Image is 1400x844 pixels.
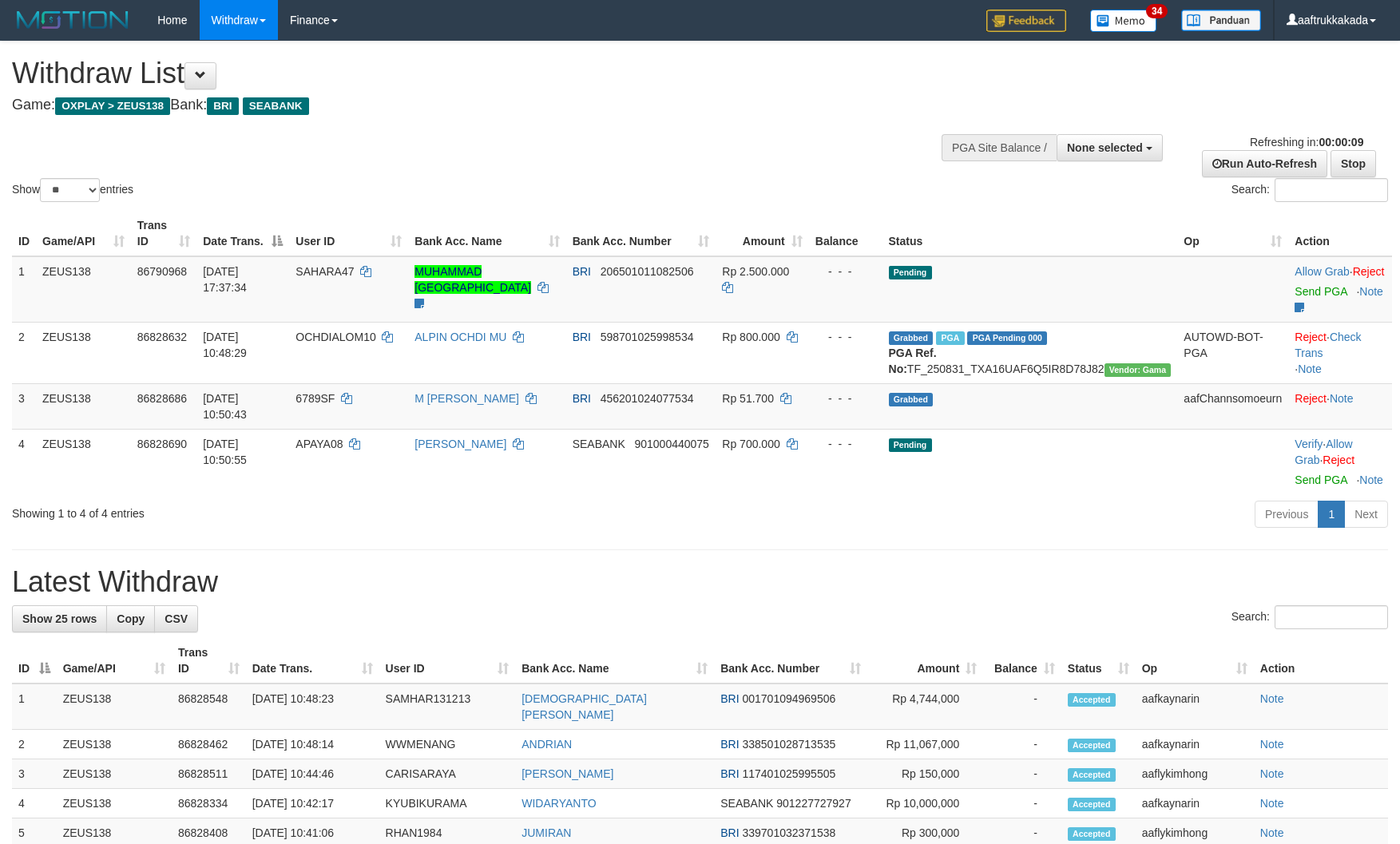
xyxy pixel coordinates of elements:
[815,436,876,452] div: - - -
[967,331,1047,345] span: PGA Pending
[12,322,36,383] td: 2
[12,789,57,818] td: 4
[1260,767,1284,780] a: Note
[1353,265,1385,278] a: Reject
[203,392,247,421] span: [DATE] 10:50:43
[1057,134,1163,161] button: None selected
[57,684,172,730] td: ZEUS138
[1288,383,1392,429] td: ·
[1254,638,1388,684] th: Action
[1319,136,1363,149] strong: 00:00:09
[889,438,932,452] span: Pending
[36,322,131,383] td: ZEUS138
[203,438,247,466] span: [DATE] 10:50:55
[1295,438,1352,466] a: Allow Grab
[1359,474,1383,486] a: Note
[573,331,591,343] span: BRI
[243,97,309,115] span: SEABANK
[414,392,519,405] a: M [PERSON_NAME]
[983,759,1061,789] td: -
[246,730,379,759] td: [DATE] 10:48:14
[1359,285,1383,298] a: Note
[1295,474,1346,486] a: Send PGA
[983,730,1061,759] td: -
[172,730,246,759] td: 86828462
[1295,438,1352,466] span: ·
[12,256,36,323] td: 1
[889,331,934,345] span: Grabbed
[1331,150,1376,177] a: Stop
[573,265,591,278] span: BRI
[414,265,531,294] a: MUHAMMAD [GEOGRAPHIC_DATA]
[634,438,708,450] span: Copy 901000440075 to clipboard
[117,612,145,625] span: Copy
[196,211,289,256] th: Date Trans.: activate to sort column descending
[1275,605,1388,629] input: Search:
[720,826,739,839] span: BRI
[722,392,774,405] span: Rp 51.700
[137,438,187,450] span: 86828690
[1288,322,1392,383] td: · ·
[36,211,131,256] th: Game/API: activate to sort column ascending
[522,797,596,810] a: WIDARYANTO
[601,265,694,278] span: Copy 206501011082506 to clipboard
[172,759,246,789] td: 86828511
[720,738,739,751] span: BRI
[983,789,1061,818] td: -
[1068,768,1116,782] span: Accepted
[815,390,876,406] div: - - -
[776,797,851,810] span: Copy 901227727927 to clipboard
[1181,10,1261,31] img: panduan.png
[566,211,716,256] th: Bank Acc. Number: activate to sort column ascending
[57,789,172,818] td: ZEUS138
[379,789,516,818] td: KYUBIKURAMA
[1295,265,1349,278] a: Allow Grab
[1260,692,1284,705] a: Note
[22,612,97,625] span: Show 25 rows
[714,638,867,684] th: Bank Acc. Number: activate to sort column ascending
[1260,826,1284,839] a: Note
[414,331,506,343] a: ALPIN OCHDI MU
[1255,501,1319,528] a: Previous
[867,730,983,759] td: Rp 11,067,000
[1250,136,1363,149] span: Refreshing in:
[889,266,932,279] span: Pending
[522,738,572,751] a: ANDRIAN
[12,566,1388,598] h1: Latest Withdraw
[203,331,247,359] span: [DATE] 10:48:29
[716,211,808,256] th: Amount: activate to sort column ascending
[936,331,964,345] span: Marked by aafkaynarin
[131,211,196,256] th: Trans ID: activate to sort column ascending
[601,392,694,405] span: Copy 456201024077534 to clipboard
[573,392,591,405] span: BRI
[522,692,647,721] a: [DEMOGRAPHIC_DATA][PERSON_NAME]
[1136,789,1254,818] td: aafkaynarin
[172,638,246,684] th: Trans ID: activate to sort column ascending
[1318,501,1345,528] a: 1
[742,738,835,751] span: Copy 338501028713535 to clipboard
[1136,759,1254,789] td: aaflykimhong
[522,826,571,839] a: JUMIRAN
[414,438,506,450] a: [PERSON_NAME]
[55,97,170,115] span: OXPLAY > ZEUS138
[889,347,937,375] b: PGA Ref. No:
[408,211,565,256] th: Bank Acc. Name: activate to sort column ascending
[1146,4,1168,18] span: 34
[1136,730,1254,759] td: aafkaynarin
[12,383,36,429] td: 3
[36,256,131,323] td: ZEUS138
[1067,141,1143,154] span: None selected
[57,759,172,789] td: ZEUS138
[986,10,1066,32] img: Feedback.jpg
[1295,285,1346,298] a: Send PGA
[815,329,876,345] div: - - -
[12,684,57,730] td: 1
[246,759,379,789] td: [DATE] 10:44:46
[246,638,379,684] th: Date Trans.: activate to sort column ascending
[137,392,187,405] span: 86828686
[1344,501,1388,528] a: Next
[1068,827,1116,841] span: Accepted
[12,638,57,684] th: ID: activate to sort column descending
[1068,798,1116,811] span: Accepted
[12,499,571,521] div: Showing 1 to 4 of 4 entries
